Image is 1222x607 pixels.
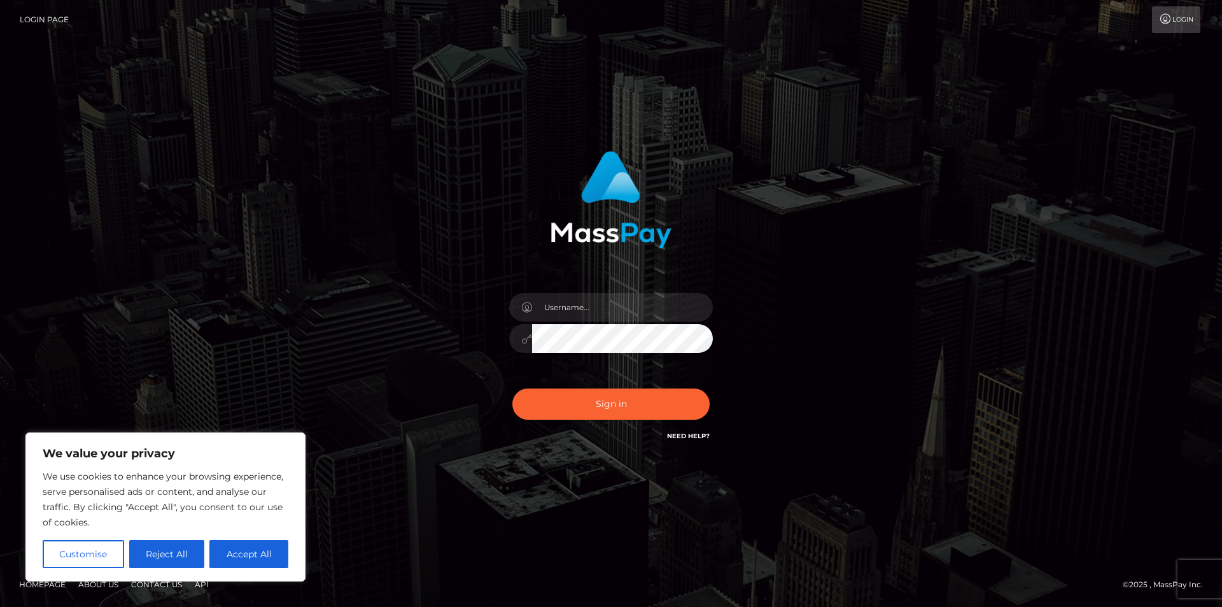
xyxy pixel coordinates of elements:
[43,446,288,461] p: We value your privacy
[190,575,214,594] a: API
[14,575,71,594] a: Homepage
[209,540,288,568] button: Accept All
[1123,578,1212,592] div: © 2025 , MassPay Inc.
[667,432,710,440] a: Need Help?
[43,540,124,568] button: Customise
[551,151,671,248] img: MassPay Login
[1152,6,1200,33] a: Login
[20,6,69,33] a: Login Page
[126,575,187,594] a: Contact Us
[25,432,305,582] div: We value your privacy
[43,469,288,530] p: We use cookies to enhance your browsing experience, serve personalised ads or content, and analys...
[129,540,205,568] button: Reject All
[73,575,123,594] a: About Us
[532,293,713,322] input: Username...
[512,389,710,420] button: Sign in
